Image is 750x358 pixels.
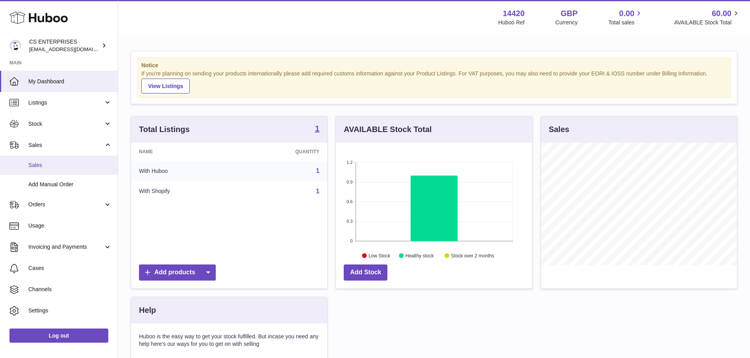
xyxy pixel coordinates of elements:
[608,19,643,26] span: Total sales
[139,305,156,316] h3: Help
[556,19,578,26] div: Currency
[29,38,100,53] div: CS ENTERPRISES
[28,201,104,208] span: Orders
[131,181,237,202] td: With Shopify
[406,253,434,258] text: Healthy stock
[28,286,112,293] span: Channels
[350,239,353,243] text: 0
[347,160,353,165] text: 1.2
[498,19,525,26] div: Huboo Ref
[619,8,635,19] span: 0.00
[131,143,237,161] th: Name
[28,243,104,251] span: Invoicing and Payments
[674,19,741,26] span: AVAILABLE Stock Total
[503,8,525,19] strong: 14420
[28,78,112,85] span: My Dashboard
[28,99,104,106] span: Listings
[608,8,643,26] a: 0.00 Total sales
[9,329,108,343] a: Log out
[315,125,319,134] a: 1
[141,70,727,94] div: If you're planning on sending your products internationally please add required customs informati...
[28,141,104,149] span: Sales
[28,181,112,188] span: Add Manual Order
[316,167,319,174] a: 1
[316,188,319,195] a: 1
[712,8,731,19] span: 60.00
[9,40,21,51] img: internalAdmin-14420@internal.huboo.com
[28,120,104,128] span: Stock
[561,8,578,19] strong: GBP
[28,222,112,229] span: Usage
[28,264,112,272] span: Cases
[369,253,391,258] text: Low Stock
[315,125,319,132] strong: 1
[344,124,431,135] h3: AVAILABLE Stock Total
[674,8,741,26] a: 60.00 AVAILABLE Stock Total
[28,162,112,169] span: Sales
[28,307,112,314] span: Settings
[549,124,569,135] h3: Sales
[141,62,727,69] strong: Notice
[139,264,216,281] a: Add products
[141,79,190,94] a: View Listings
[451,253,494,258] text: Stock over 2 months
[344,264,387,281] a: Add Stock
[139,124,190,135] h3: Total Listings
[131,161,237,181] td: With Huboo
[347,180,353,184] text: 0.9
[29,46,116,52] span: [EMAIL_ADDRESS][DOMAIN_NAME]
[347,219,353,224] text: 0.3
[139,333,319,348] p: Huboo is the easy way to get your stock fulfilled. But incase you need any help here's our ways f...
[347,199,353,204] text: 0.6
[237,143,328,161] th: Quantity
